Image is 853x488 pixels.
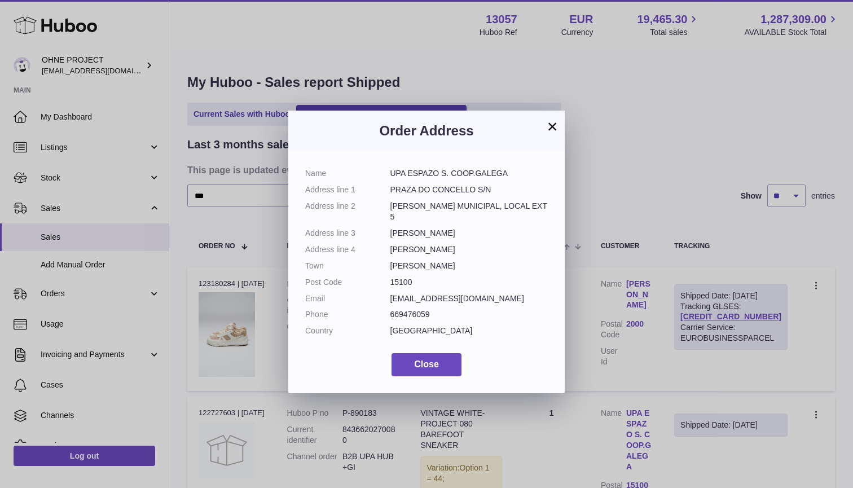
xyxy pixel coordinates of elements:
[390,201,548,222] dd: [PERSON_NAME] MUNICIPAL, LOCAL EXT 5
[390,277,548,288] dd: 15100
[305,201,390,222] dt: Address line 2
[305,184,390,195] dt: Address line 1
[305,326,390,336] dt: Country
[390,168,548,179] dd: UPA ESPAZO S. COOP.GALEGA
[390,184,548,195] dd: PRAZA DO CONCELLO S/N
[305,293,390,304] dt: Email
[305,122,548,140] h3: Order Address
[390,309,548,320] dd: 669476059
[305,277,390,288] dt: Post Code
[390,228,548,239] dd: [PERSON_NAME]
[390,293,548,304] dd: [EMAIL_ADDRESS][DOMAIN_NAME]
[305,261,390,271] dt: Town
[305,228,390,239] dt: Address line 3
[390,261,548,271] dd: [PERSON_NAME]
[392,353,461,376] button: Close
[305,309,390,320] dt: Phone
[390,244,548,255] dd: [PERSON_NAME]
[414,359,439,369] span: Close
[305,168,390,179] dt: Name
[390,326,548,336] dd: [GEOGRAPHIC_DATA]
[305,244,390,255] dt: Address line 4
[546,120,559,133] button: ×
